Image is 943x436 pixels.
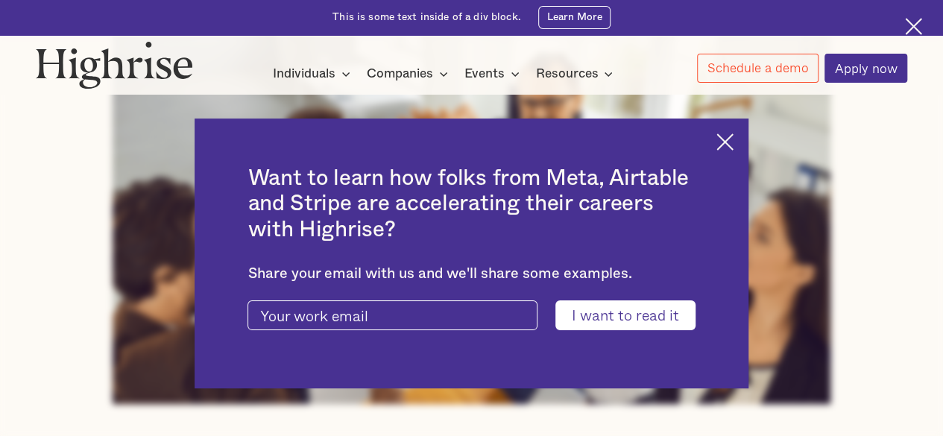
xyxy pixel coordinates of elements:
input: I want to read it [555,300,695,329]
div: Resources [535,65,598,83]
div: Resources [535,65,617,83]
div: Events [464,65,524,83]
a: Learn More [538,6,611,29]
div: Individuals [273,65,335,83]
div: Companies [367,65,452,83]
input: Your work email [247,300,537,329]
img: Cross icon [716,133,734,151]
a: Schedule a demo [697,54,819,83]
div: Companies [367,65,433,83]
div: Events [464,65,505,83]
div: This is some text inside of a div block. [332,10,521,25]
img: Highrise logo [36,41,193,89]
img: Cross icon [905,18,922,35]
h2: Want to learn how folks from Meta, Airtable and Stripe are accelerating their careers with Highrise? [247,165,695,242]
div: Share your email with us and we'll share some examples. [247,265,695,282]
a: Apply now [824,54,907,83]
form: current-ascender-blog-article-modal-form [247,300,695,329]
div: Individuals [273,65,355,83]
